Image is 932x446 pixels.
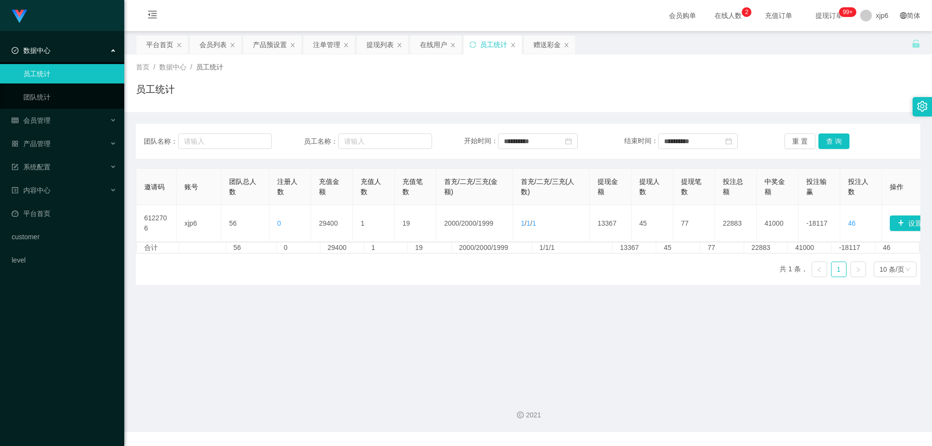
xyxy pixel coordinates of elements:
td: 45 [656,243,700,253]
i: 图标: check-circle-o [12,47,18,54]
span: 1 [527,219,531,227]
span: 提现人数 [639,178,660,196]
a: level [12,250,116,270]
a: 团队统计 [23,87,116,107]
span: 46 [848,219,856,227]
sup: 188 [839,7,856,17]
i: 图标: sync [469,41,476,48]
span: / [190,63,192,71]
td: 13367 [613,243,656,253]
li: 1 [831,262,847,277]
a: 1 [832,262,846,277]
i: 图标: close [510,42,516,48]
td: 19 [395,205,436,242]
a: 图标: dashboard平台首页 [12,204,116,223]
td: 1 [364,243,408,253]
span: 2000 [444,219,459,227]
a: customer [12,227,116,247]
span: 员工名称： [304,136,338,147]
div: 提现列表 [366,35,394,54]
span: 投注输赢 [806,178,827,196]
td: -18117 [832,243,875,253]
div: 赠送彩金 [533,35,561,54]
td: 41000 [757,205,799,242]
i: 图标: copyright [517,412,524,418]
i: 图标: close [450,42,456,48]
input: 请输入 [178,133,272,149]
td: 13367 [590,205,632,242]
i: 图标: right [855,267,861,273]
div: 在线用户 [420,35,447,54]
td: 46 [876,243,919,253]
td: 77 [673,205,715,242]
i: 图标: close [397,42,402,48]
span: 数据中心 [12,47,50,54]
i: 图标: close [564,42,569,48]
input: 请输入 [338,133,432,149]
td: -18117 [799,205,840,242]
li: 下一页 [850,262,866,277]
span: 开始时间： [464,137,498,145]
li: 共 1 条， [780,262,808,277]
span: 2000 [461,219,476,227]
span: 提现订单 [811,12,848,19]
span: 1 [532,219,536,227]
td: 22883 [744,243,788,253]
span: 团队总人数 [229,178,256,196]
div: 注单管理 [313,35,340,54]
span: 操作 [890,183,903,191]
td: 0 [277,243,320,253]
sup: 2 [742,7,751,17]
span: 充值订单 [760,12,797,19]
i: 图标: close [290,42,296,48]
i: 图标: appstore-o [12,140,18,147]
td: xjp6 [177,205,221,242]
span: 1999 [478,219,493,227]
i: 图标: profile [12,187,18,194]
td: 45 [632,205,673,242]
td: 77 [700,243,744,253]
span: 充值人数 [361,178,381,196]
td: 1 [353,205,395,242]
td: 6122706 [136,205,177,242]
td: 合计 [137,243,179,253]
i: 图标: close [230,42,235,48]
h1: 员工统计 [136,82,175,97]
span: 账号 [184,183,198,191]
p: 2 [745,7,749,17]
i: 图标: close [176,42,182,48]
i: 图标: menu-fold [136,0,169,32]
td: 41000 [788,243,832,253]
span: 0 [277,219,281,227]
td: 22883 [715,205,757,242]
i: 图标: close [343,42,349,48]
td: 1/1/1 [532,243,613,253]
td: 29400 [320,243,364,253]
span: 团队名称： [144,136,178,147]
span: 内容中心 [12,186,50,194]
span: 在线人数 [710,12,747,19]
i: 图标: left [816,267,822,273]
span: / [153,63,155,71]
span: 投注人数 [848,178,868,196]
span: 系统配置 [12,163,50,171]
td: / / [436,205,513,242]
div: 员工统计 [480,35,507,54]
i: 图标: table [12,117,18,124]
span: 1 [521,219,525,227]
span: 充值笔数 [402,178,423,196]
i: 图标: down [905,266,911,273]
td: 19 [408,243,451,253]
li: 上一页 [812,262,827,277]
td: / / [513,205,590,242]
td: 56 [221,205,269,242]
button: 重 置 [784,133,815,149]
button: 查 询 [818,133,849,149]
span: 投注总额 [723,178,743,196]
span: 中奖金额 [765,178,785,196]
span: 产品管理 [12,140,50,148]
div: 会员列表 [200,35,227,54]
td: 2000/2000/1999 [452,243,533,253]
td: 29400 [311,205,353,242]
i: 图标: setting [917,101,928,112]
